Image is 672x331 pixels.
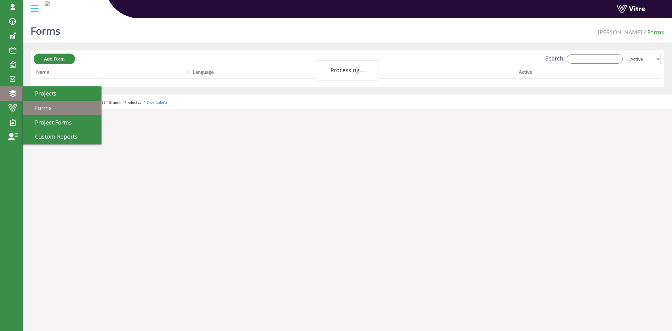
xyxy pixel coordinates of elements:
[191,67,354,79] th: Language
[23,101,101,115] a: Forms
[27,104,52,112] span: Forms
[27,90,56,97] span: Projects
[45,1,50,6] img: a5b1377f-0224-4781-a1bb-d04eb42a2f7a.jpg
[567,54,623,64] input: Search:
[598,28,642,36] a: [PERSON_NAME]
[147,101,168,104] a: Show Labels
[31,16,60,43] h1: Forms
[23,115,101,130] a: Project Forms
[354,67,516,79] th: Company
[516,67,629,79] th: Active
[23,130,101,144] a: Custom Reports
[34,67,191,79] th: Name
[27,119,72,126] span: Project Forms
[27,133,78,140] span: Custom Reports
[316,60,379,80] div: Processing...
[23,86,101,101] a: Projects
[44,56,65,62] span: Add Form
[545,54,623,64] label: Search:
[34,54,75,64] a: Add Form
[642,28,664,37] li: Forms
